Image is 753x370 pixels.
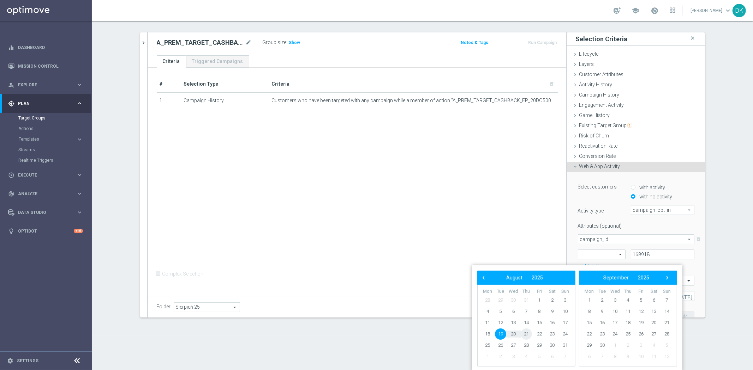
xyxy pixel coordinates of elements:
[287,39,288,45] label: :
[596,289,609,295] th: weekday
[8,100,14,107] i: gps_fixed
[597,351,608,362] span: 7
[502,273,527,282] button: August
[532,275,543,280] span: 2025
[8,228,14,234] i: lightbulb
[622,289,635,295] th: weekday
[609,317,621,328] span: 17
[76,209,83,216] i: keyboard_arrow_right
[507,289,520,295] th: weekday
[638,184,665,191] label: with activity
[482,328,493,340] span: 18
[733,4,746,17] div: DK
[609,306,621,317] span: 10
[8,101,83,106] div: gps_fixed Plan keyboard_arrow_right
[573,205,626,214] label: Activity type
[18,134,91,144] div: Templates
[18,155,91,166] div: Realtime Triggers
[560,317,571,328] span: 17
[579,61,594,67] span: Layers
[8,38,83,57] div: Dashboard
[521,306,532,317] span: 7
[609,295,621,306] span: 3
[76,136,83,143] i: keyboard_arrow_right
[186,55,249,68] a: Triggered Campaigns
[19,137,76,141] div: Templates
[534,340,545,351] span: 29
[560,295,571,306] span: 3
[495,351,506,362] span: 2
[8,44,14,51] i: equalizer
[495,328,506,340] span: 19
[8,210,83,215] button: Data Studio keyboard_arrow_right
[141,39,147,46] i: chevron_right
[673,291,694,302] button: [DATE]
[520,289,533,295] th: weekday
[460,39,489,47] button: Notes & Tags
[633,273,654,282] button: 2025
[8,172,83,178] button: play_circle_outline Execute keyboard_arrow_right
[521,351,532,362] span: 4
[579,92,620,98] span: Campaign History
[162,271,204,277] label: Complex Selection
[660,289,673,295] th: weekday
[579,143,618,149] span: Reactivation Rate
[263,39,287,45] label: Group size
[634,289,647,295] th: weekday
[18,57,83,75] a: Mission Control
[18,222,74,240] a: Optibot
[508,306,519,317] span: 6
[648,306,659,317] span: 13
[661,328,673,340] span: 28
[584,317,595,328] span: 15
[648,328,659,340] span: 27
[482,351,493,362] span: 1
[573,181,626,190] label: Select customers
[576,35,628,43] h3: Selection Criteria
[508,328,519,340] span: 20
[534,328,545,340] span: 22
[18,101,76,106] span: Plan
[635,351,647,362] span: 10
[18,210,76,215] span: Data Studio
[19,137,69,141] span: Templates
[8,82,83,88] button: person_search Explore keyboard_arrow_right
[635,328,647,340] span: 26
[689,33,697,43] i: close
[597,306,608,317] span: 9
[521,340,532,351] span: 28
[546,295,558,306] span: 2
[635,306,647,317] span: 12
[661,340,673,351] span: 5
[18,144,91,155] div: Streams
[584,328,595,340] span: 22
[508,340,519,351] span: 27
[661,351,673,362] span: 12
[494,289,507,295] th: weekday
[289,40,300,45] span: Show
[661,317,673,328] span: 21
[597,295,608,306] span: 2
[546,340,558,351] span: 30
[495,340,506,351] span: 26
[157,55,186,68] a: Criteria
[534,351,545,362] span: 5
[18,136,83,142] div: Templates keyboard_arrow_right
[635,340,647,351] span: 3
[8,57,83,75] div: Mission Control
[579,82,612,87] span: Activity History
[181,92,269,110] td: Campaign History
[18,158,73,163] a: Realtime Triggers
[583,289,596,295] th: weekday
[648,295,659,306] span: 6
[597,317,608,328] span: 16
[157,304,171,310] label: Folder
[560,328,571,340] span: 24
[573,220,626,229] label: Attributes (optional)
[521,295,532,306] span: 31
[674,312,694,321] button: Add
[622,295,634,306] span: 4
[18,83,76,87] span: Explore
[661,295,673,306] span: 7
